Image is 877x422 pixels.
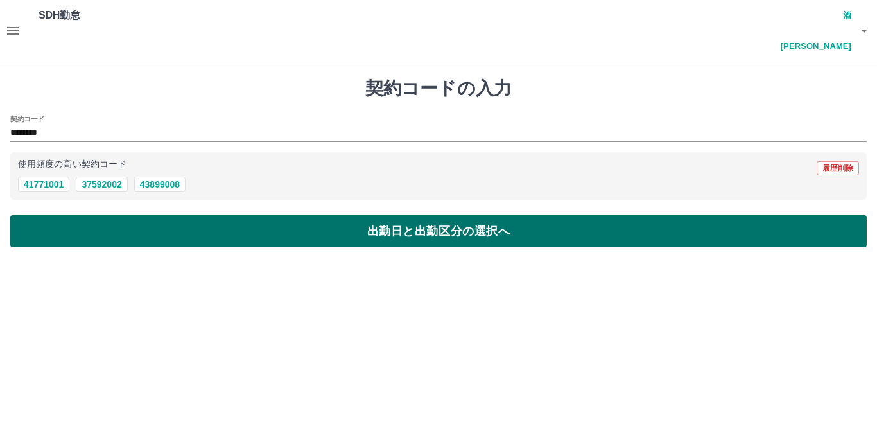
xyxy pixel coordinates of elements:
[10,215,867,247] button: 出勤日と出勤区分の選択へ
[18,177,69,192] button: 41771001
[18,160,126,169] p: 使用頻度の高い契約コード
[817,161,859,175] button: 履歴削除
[134,177,186,192] button: 43899008
[76,177,127,192] button: 37592002
[10,114,44,124] h2: 契約コード
[10,78,867,100] h1: 契約コードの入力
